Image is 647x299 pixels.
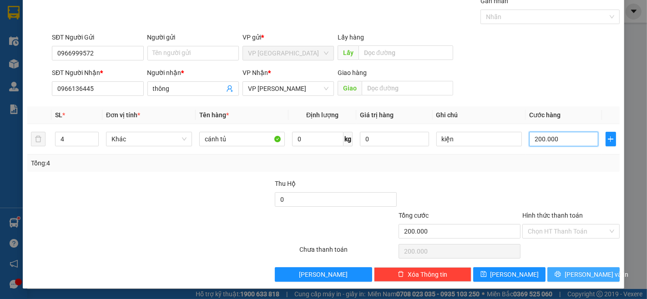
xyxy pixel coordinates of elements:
div: SĐT Người Nhận [52,68,143,78]
li: VP VP [GEOGRAPHIC_DATA] [5,39,63,69]
span: Đơn vị tính [106,111,140,119]
span: Lấy [338,45,359,60]
span: VP Phan Thiết [248,82,329,95]
li: [PERSON_NAME] [5,5,132,22]
input: VD: Bàn, Ghế [199,132,285,146]
span: Tên hàng [199,111,229,119]
span: Xóa Thông tin [408,269,447,279]
span: user-add [226,85,233,92]
span: Giá trị hàng [360,111,394,119]
input: 0 [360,132,429,146]
span: printer [555,271,561,278]
span: Tổng cước [399,212,429,219]
span: plus [606,135,616,143]
span: delete [398,271,404,278]
input: Dọc đường [359,45,453,60]
span: save [480,271,487,278]
span: VP Nhận [243,69,268,76]
span: Giao [338,81,362,95]
span: Cước hàng [529,111,561,119]
input: Ghi Chú [436,132,522,146]
th: Ghi chú [433,106,526,124]
span: Định lượng [306,111,339,119]
div: VP gửi [243,32,334,42]
span: Lấy hàng [338,34,364,41]
div: Người gửi [147,32,239,42]
span: Giao hàng [338,69,367,76]
button: plus [606,132,617,146]
span: environment [63,60,69,67]
button: save[PERSON_NAME] [473,267,546,282]
button: delete [31,132,45,146]
span: VP Đà Lạt [248,46,329,60]
li: VP VP [PERSON_NAME] [63,39,121,59]
span: Thu Hộ [275,180,296,187]
input: Dọc đường [362,81,453,95]
div: Tổng: 4 [31,158,250,168]
button: [PERSON_NAME] [275,267,372,282]
div: SĐT Người Gửi [52,32,143,42]
button: printer[PERSON_NAME] và In [547,267,620,282]
label: Hình thức thanh toán [522,212,583,219]
div: Chưa thanh toán [299,244,398,260]
div: Người nhận [147,68,239,78]
button: deleteXóa Thông tin [374,267,471,282]
span: Khác [111,132,187,146]
span: [PERSON_NAME] [490,269,539,279]
span: [PERSON_NAME] [299,269,348,279]
b: Lô 6 0607 [GEOGRAPHIC_DATA], [GEOGRAPHIC_DATA] [63,60,119,107]
span: kg [344,132,353,146]
span: [PERSON_NAME] và In [565,269,628,279]
span: SL [55,111,62,119]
